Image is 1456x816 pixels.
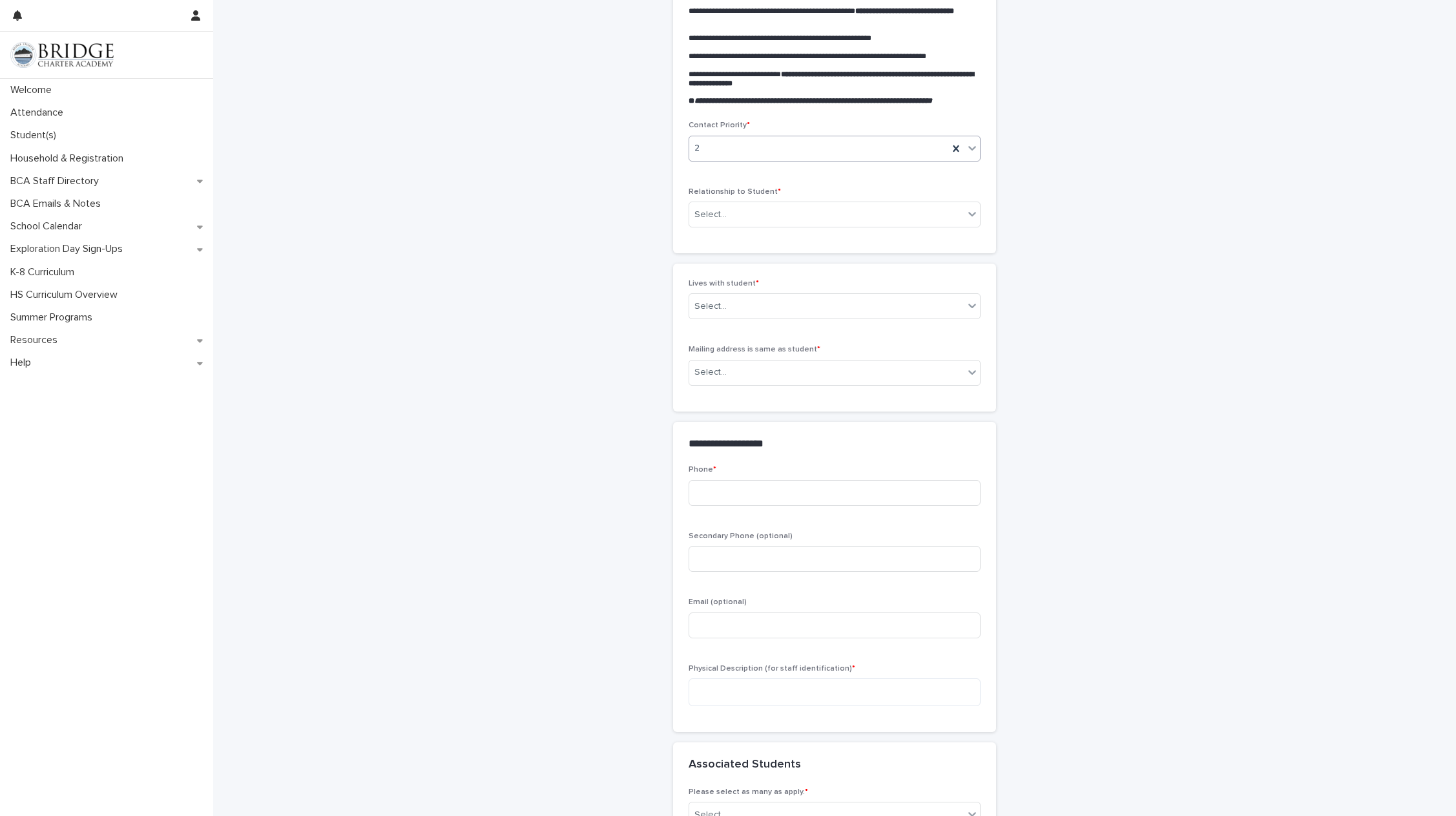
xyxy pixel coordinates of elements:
span: Secondary Phone (optional) [689,532,793,540]
p: HS Curriculum Overview [5,289,128,301]
div: Select... [694,208,727,222]
p: K-8 Curriculum [5,266,85,278]
h2: Associated Students [689,758,801,772]
p: BCA Emails & Notes [5,198,111,210]
span: Relationship to Student [689,188,781,196]
p: Help [5,357,41,369]
p: School Calendar [5,220,92,233]
p: BCA Staff Directory [5,175,109,187]
span: Mailing address is same as student [689,346,820,353]
span: Lives with student [689,280,759,288]
div: Select... [694,366,727,379]
img: V1C1m3IdTEidaUdm9Hs0 [10,42,114,68]
p: Summer Programs [5,311,103,324]
p: Resources [5,334,68,346]
span: Contact Priority [689,121,750,129]
span: Physical Description (for staff identification) [689,665,855,673]
p: Student(s) [5,129,67,141]
span: 2 [694,141,700,155]
p: Household & Registration [5,152,134,165]
span: Phone [689,466,716,474]
span: Email (optional) [689,598,747,606]
p: Exploration Day Sign-Ups [5,243,133,255]
p: Welcome [5,84,62,96]
div: Select... [694,300,727,313]
span: Please select as many as apply. [689,788,808,796]
p: Attendance [5,107,74,119]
